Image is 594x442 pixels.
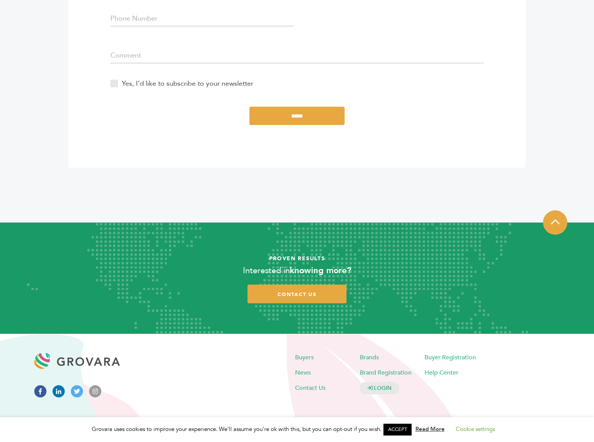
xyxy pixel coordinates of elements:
a: LOGIN [360,382,399,394]
a: Cookie settings [456,425,495,433]
a: Help Center [425,368,458,377]
a: News [295,368,311,377]
a: Brand Registration [360,368,412,377]
span: Interested in [243,265,290,276]
a: ACCEPT [383,424,412,436]
span: Grovara uses cookies to improve your experience. We'll assume you're ok with this, but you can op... [92,425,503,433]
a: contact us [247,285,346,303]
a: Brands [360,353,379,362]
a: Contact Us [295,384,326,392]
label: Phone Number [110,13,157,24]
a: Buyer Registration [425,353,476,362]
span: contact us [278,291,316,298]
label: Comment [110,50,141,61]
a: Read More [415,425,445,433]
label: Yes, I’d like to subscribe to your newsletter [110,78,253,89]
a: Buyers [295,353,314,362]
